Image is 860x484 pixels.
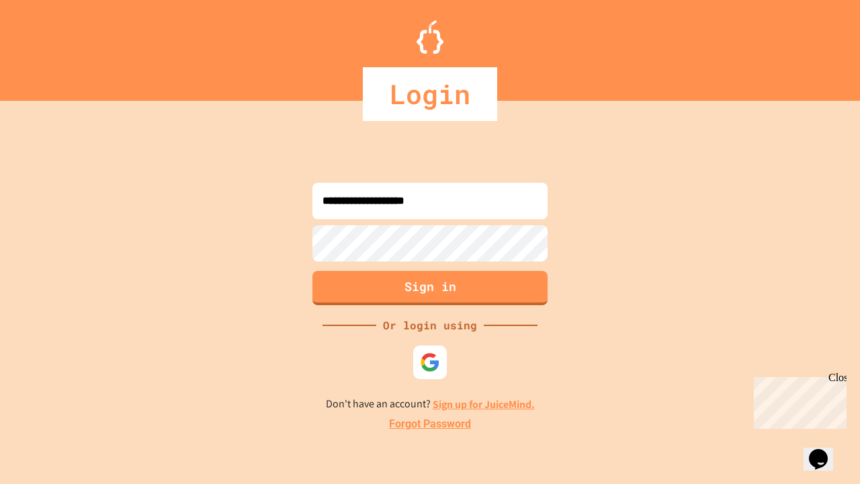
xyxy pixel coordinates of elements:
div: Chat with us now!Close [5,5,93,85]
iframe: chat widget [804,430,847,471]
img: google-icon.svg [420,352,440,372]
div: Or login using [376,317,484,333]
div: Login [363,67,497,121]
img: Logo.svg [417,20,443,54]
button: Sign in [312,271,548,305]
a: Sign up for JuiceMind. [433,397,535,411]
p: Don't have an account? [326,396,535,413]
iframe: chat widget [748,372,847,429]
a: Forgot Password [389,416,471,432]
